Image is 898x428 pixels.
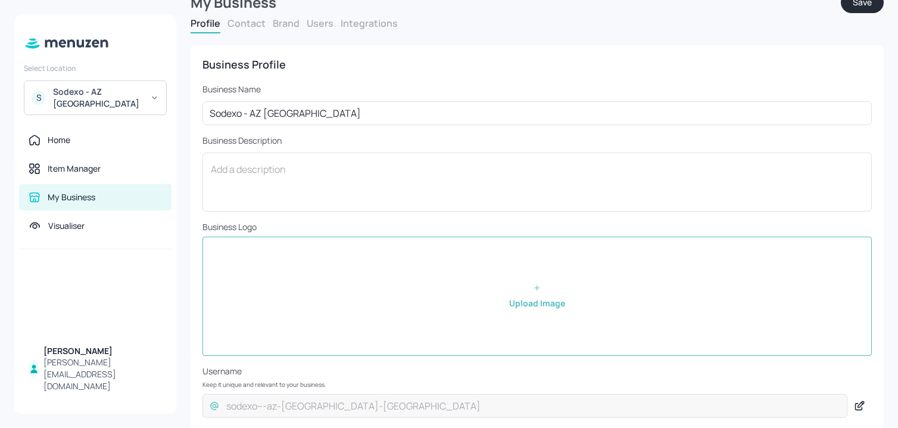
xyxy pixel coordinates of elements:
[202,365,872,377] p: Username
[202,57,872,72] div: Business Profile
[48,134,70,146] div: Home
[191,17,220,30] button: Profile
[202,135,872,147] p: Business Description
[53,86,143,110] div: Sodexo - AZ [GEOGRAPHIC_DATA]
[43,345,162,357] div: [PERSON_NAME]
[227,17,266,30] button: Contact
[307,17,333,30] button: Users
[48,191,95,203] div: My Business
[32,91,46,105] div: S
[48,163,101,175] div: Item Manager
[202,221,872,233] p: Business Logo
[341,17,398,30] button: Integrations
[202,83,872,95] p: Business Name
[48,220,85,232] div: Visualiser
[24,63,167,73] div: Select Location
[202,101,872,125] input: Business Name
[273,17,300,30] button: Brand
[43,356,162,392] div: [PERSON_NAME][EMAIL_ADDRESS][DOMAIN_NAME]
[202,381,872,388] p: Keep it unique and relevant to your business.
